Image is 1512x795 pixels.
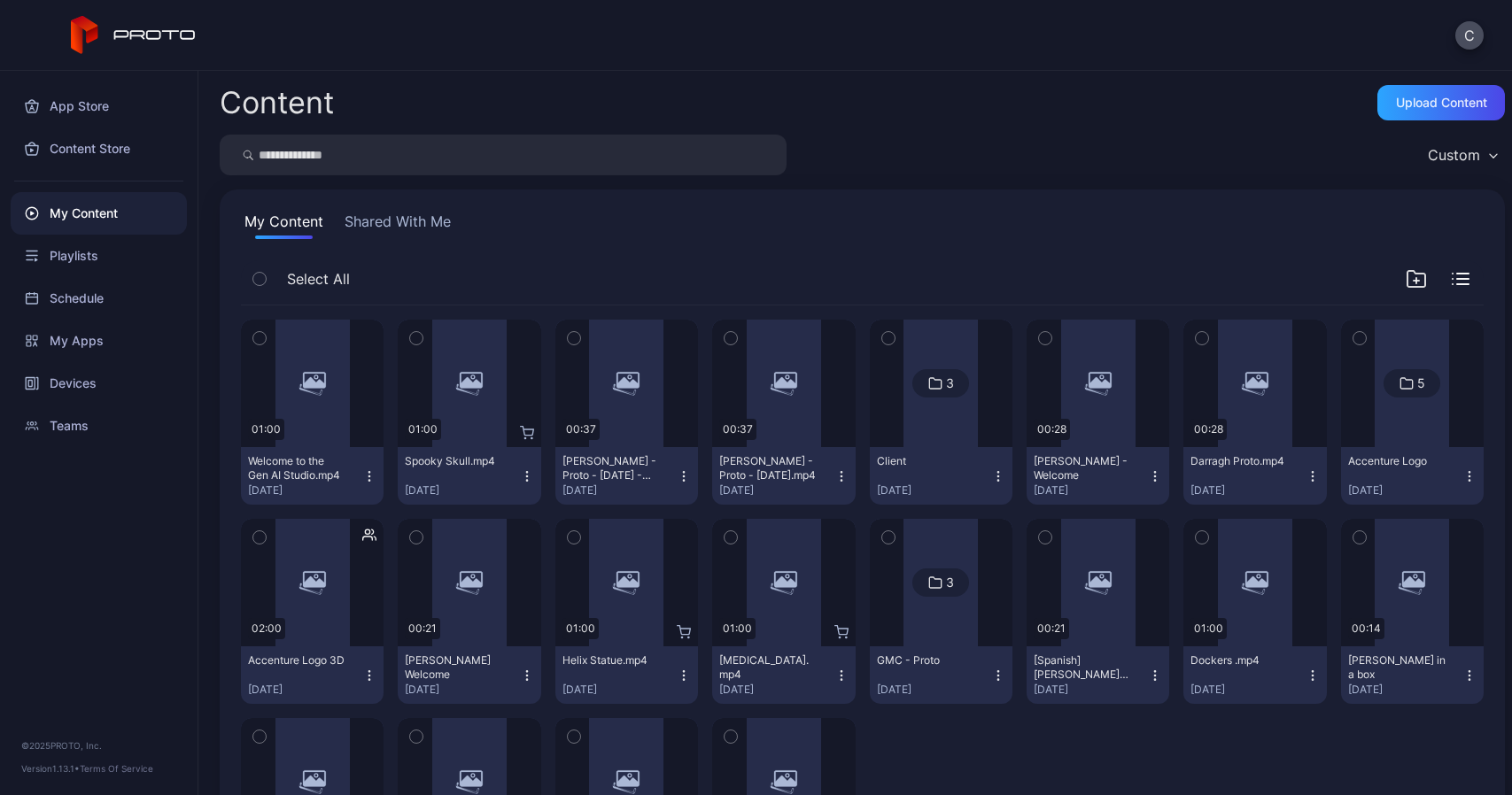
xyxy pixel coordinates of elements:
a: My Apps [11,320,187,362]
button: Accenture Logo[DATE] [1341,447,1484,505]
div: [DATE] [405,683,519,697]
button: C [1455,21,1484,50]
button: Custom [1419,135,1505,175]
button: Helix Statue.mp4[DATE] [555,646,698,704]
div: [DATE] [1348,483,1462,498]
div: [DATE] [562,683,677,697]
span: Select All [287,268,350,289]
div: Welcome to the Gen AI Studio.mp4 [248,454,345,482]
button: [PERSON_NAME] - Proto - [DATE].mp4[DATE] [712,447,855,505]
div: Client [877,454,974,468]
button: Shared With Me [341,211,454,239]
button: [PERSON_NAME] Welcome[DATE] [398,646,540,704]
a: Content Store [11,127,187,170]
button: Accenture Logo 3D[DATE] [241,646,384,704]
div: 3 [946,575,954,590]
div: [Spanish] Darragh Welcome [1034,653,1131,682]
button: My Content [241,211,327,239]
div: Helix Statue.mp4 [562,653,660,668]
div: 5 [1417,375,1425,391]
div: [DATE] [248,683,362,697]
div: [DATE] [562,483,677,498]
div: Darragh Quinn - Welcome [1034,454,1131,482]
button: Darragh Proto.mp4[DATE] [1183,447,1326,505]
button: [Spanish] [PERSON_NAME] Welcome[DATE] [1027,646,1169,704]
div: [DATE] [405,483,519,498]
div: [DATE] [1034,683,1148,697]
button: [MEDICAL_DATA].mp4[DATE] [712,646,855,704]
div: 3 [946,375,954,391]
div: [DATE] [1034,483,1148,498]
div: Tom Foster - Proto - 1 May 2025 - V2.mp4 [562,454,660,482]
button: [PERSON_NAME] in a box[DATE] [1341,646,1484,704]
div: Accenture Logo 3D [248,653,345,668]
div: Upload Content [1396,96,1487,110]
button: Upload Content [1377,85,1505,120]
div: [DATE] [1348,683,1462,697]
a: Terms Of Service [80,763,153,774]
div: Darragh Proto.mp4 [1190,454,1288,468]
div: Custom [1428,146,1480,164]
button: [PERSON_NAME] - Proto - [DATE] - V2.mp4[DATE] [555,447,698,505]
button: Welcome to the Gen AI Studio.mp4[DATE] [241,447,384,505]
div: Spooky Skull.mp4 [405,454,502,468]
div: Dockers .mp4 [1190,653,1288,668]
a: App Store [11,85,187,127]
button: Spooky Skull.mp4[DATE] [398,447,540,505]
a: Playlists [11,235,187,277]
div: [DATE] [719,483,834,498]
div: [DATE] [877,483,991,498]
div: Accenture Logo [1348,454,1446,468]
div: GMC - Proto [877,653,974,668]
a: My Content [11,192,187,235]
a: Schedule [11,277,187,320]
div: [DATE] [1190,483,1305,498]
a: Devices [11,362,187,405]
span: Version 1.13.1 • [21,763,80,774]
div: [DATE] [248,483,362,498]
div: Darragh Welcome [405,653,502,682]
div: Human Heart.mp4 [719,653,817,682]
div: © 2025 PROTO, Inc. [21,738,176,753]
button: [PERSON_NAME] - Welcome[DATE] [1027,447,1169,505]
button: GMC - Proto[DATE] [870,646,1012,704]
div: [DATE] [719,683,834,697]
div: Tom Foster - Proto - 1 May 2025.mp4 [719,454,817,482]
div: [DATE] [1190,683,1305,697]
div: Chris in a box [1348,653,1446,682]
div: [DATE] [877,683,991,697]
div: Content [220,88,334,118]
button: Client[DATE] [870,447,1012,505]
button: Dockers .mp4[DATE] [1183,646,1326,704]
a: Teams [11,405,187,447]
